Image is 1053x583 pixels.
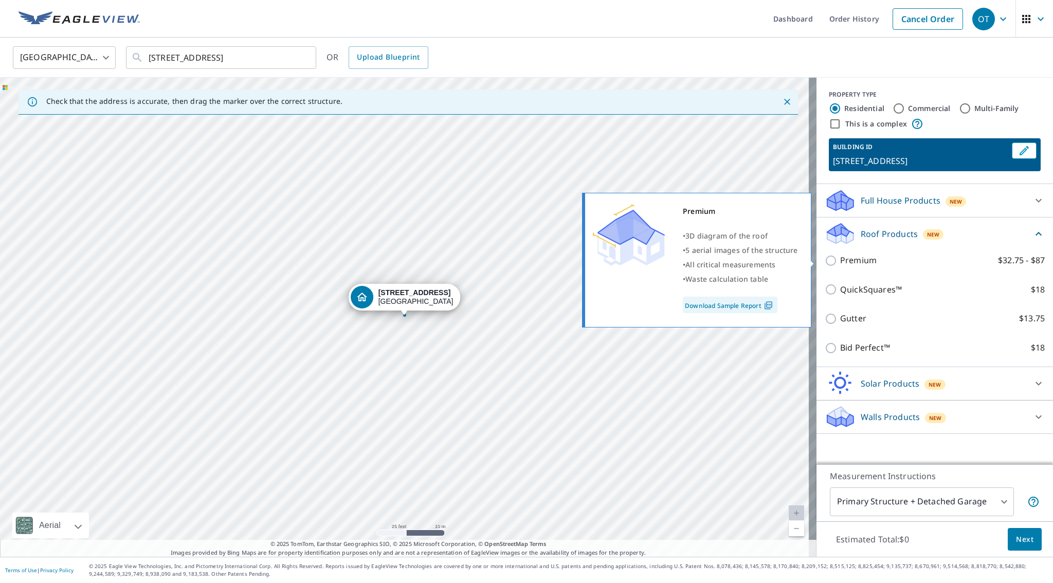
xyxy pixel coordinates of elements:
p: Premium [840,254,877,267]
p: © 2025 Eagle View Technologies, Inc. and Pictometry International Corp. All Rights Reserved. Repo... [89,562,1048,578]
strong: [STREET_ADDRESS] [378,288,451,297]
a: Terms [530,540,547,548]
a: Current Level 20, Zoom Out [789,521,804,536]
div: • [683,243,798,258]
span: © 2025 TomTom, Earthstar Geographics SIO, © 2025 Microsoft Corporation, © [270,540,547,549]
div: PROPERTY TYPE [829,90,1041,99]
a: Download Sample Report [683,297,777,313]
label: Commercial [908,103,951,114]
span: New [929,414,942,422]
span: 5 aerial images of the structure [685,245,797,255]
div: • [683,229,798,243]
label: This is a complex [845,119,907,129]
p: | [5,567,74,573]
div: OR [326,46,428,69]
span: Upload Blueprint [357,51,420,64]
p: Measurement Instructions [830,470,1040,482]
button: Close [780,95,794,108]
span: New [927,230,940,239]
p: Roof Products [861,228,918,240]
img: Premium [593,204,665,266]
label: Multi-Family [974,103,1019,114]
p: Gutter [840,312,866,325]
div: • [683,258,798,272]
div: Premium [683,204,798,218]
img: Pdf Icon [761,301,775,310]
label: Residential [844,103,884,114]
div: Solar ProductsNew [825,371,1045,396]
div: Walls ProductsNew [825,405,1045,429]
p: Estimated Total: $0 [828,528,917,551]
input: Search by address or latitude-longitude [149,43,295,72]
div: • [683,272,798,286]
a: Cancel Order [893,8,963,30]
span: 3D diagram of the roof [685,231,768,241]
span: New [929,380,941,389]
p: [STREET_ADDRESS] [833,155,1008,167]
div: Aerial [12,513,89,538]
div: Roof ProductsNew [825,222,1045,246]
p: $18 [1031,341,1045,354]
a: Upload Blueprint [349,46,428,69]
button: Edit building 1 [1012,142,1037,159]
button: Next [1008,528,1042,551]
div: Dropped pin, building 1, Residential property, 13577 SW 21st St Miramar, FL 33027 [349,284,461,316]
span: New [950,197,963,206]
p: Solar Products [861,377,919,390]
p: Full House Products [861,194,940,207]
p: $13.75 [1019,312,1045,325]
p: BUILDING ID [833,142,873,151]
div: Aerial [36,513,64,538]
div: OT [972,8,995,30]
p: QuickSquares™ [840,283,902,296]
div: [GEOGRAPHIC_DATA] [13,43,116,72]
div: Primary Structure + Detached Garage [830,487,1014,516]
p: Bid Perfect™ [840,341,890,354]
p: Walls Products [861,411,920,423]
span: Waste calculation table [685,274,768,284]
div: Full House ProductsNew [825,188,1045,213]
a: Privacy Policy [40,567,74,574]
span: Next [1016,533,1033,546]
span: All critical measurements [685,260,775,269]
p: $32.75 - $87 [998,254,1045,267]
p: Check that the address is accurate, then drag the marker over the correct structure. [46,97,342,106]
div: [GEOGRAPHIC_DATA] [378,288,453,306]
a: Current Level 20, Zoom In Disabled [789,505,804,521]
a: OpenStreetMap [484,540,528,548]
p: $18 [1031,283,1045,296]
img: EV Logo [19,11,140,27]
a: Terms of Use [5,567,37,574]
